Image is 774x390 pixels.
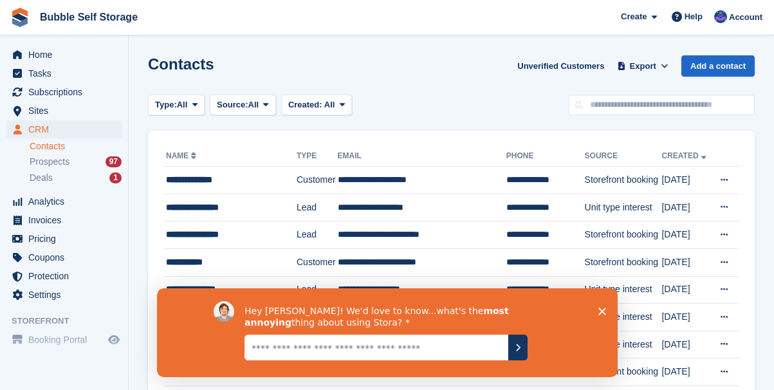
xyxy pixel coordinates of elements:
span: Created: [288,100,322,109]
th: Type [297,146,338,167]
td: Unit type interest [585,276,662,304]
a: Preview store [106,332,122,348]
span: Subscriptions [28,83,106,101]
a: menu [6,64,122,82]
a: Deals 1 [30,171,122,185]
a: menu [6,286,122,304]
div: 1 [109,172,122,183]
img: Stuart Jackson [714,10,727,23]
span: Home [28,46,106,64]
a: menu [6,211,122,229]
span: All [324,100,335,109]
iframe: Survey by David from Stora [157,288,618,377]
h1: Contacts [148,55,214,73]
a: menu [6,230,122,248]
button: Source: All [210,95,276,116]
td: Storefront booking [585,221,662,249]
td: Unit type interest [585,331,662,358]
a: Prospects 97 [30,155,122,169]
td: Storefront booking [585,167,662,194]
span: All [248,98,259,111]
td: [DATE] [661,167,711,194]
img: stora-icon-8386f47178a22dfd0bd8f6a31ec36ba5ce8667c1dd55bd0f319d3a0aa187defe.svg [10,8,30,27]
a: Contacts [30,140,122,153]
a: menu [6,331,122,349]
button: Type: All [148,95,205,116]
td: Lead [297,276,338,304]
a: menu [6,248,122,266]
span: Settings [28,286,106,304]
span: Source: [217,98,248,111]
td: [DATE] [661,304,711,331]
td: [DATE] [661,331,711,358]
span: Prospects [30,156,69,168]
span: Invoices [28,211,106,229]
a: Bubble Self Storage [35,6,143,28]
button: Export [614,55,671,77]
a: Name [166,151,199,160]
span: All [177,98,188,111]
th: Email [338,146,506,167]
td: [DATE] [661,221,711,249]
td: Unit type interest [585,194,662,221]
a: Add a contact [681,55,755,77]
td: Customer [297,248,338,276]
td: Lead [297,221,338,249]
span: Storefront [12,315,128,328]
span: Analytics [28,192,106,210]
span: Deals [30,172,53,184]
a: menu [6,46,122,64]
span: Protection [28,267,106,285]
td: [DATE] [661,248,711,276]
a: Unverified Customers [512,55,609,77]
a: menu [6,102,122,120]
td: Storefront booking [585,358,662,386]
td: [DATE] [661,358,711,386]
td: [DATE] [661,276,711,304]
a: menu [6,192,122,210]
td: Storefront booking [585,248,662,276]
th: Source [585,146,662,167]
span: Help [685,10,703,23]
a: menu [6,267,122,285]
td: Unit type interest [585,304,662,331]
span: CRM [28,120,106,138]
a: Created [661,151,708,160]
span: Type: [155,98,177,111]
th: Phone [506,146,585,167]
span: Export [630,60,656,73]
div: 97 [106,156,122,167]
td: [DATE] [661,194,711,221]
span: Pricing [28,230,106,248]
a: menu [6,83,122,101]
span: Account [729,11,762,24]
span: Create [621,10,647,23]
span: Coupons [28,248,106,266]
span: Tasks [28,64,106,82]
span: Booking Portal [28,331,106,349]
span: Sites [28,102,106,120]
td: Customer [297,167,338,194]
a: menu [6,120,122,138]
button: Created: All [281,95,352,116]
td: Lead [297,194,338,221]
